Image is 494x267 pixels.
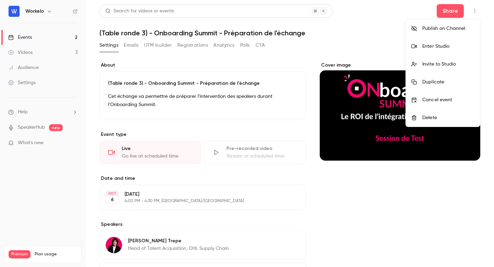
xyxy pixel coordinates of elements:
div: Invite to Studio [422,61,474,68]
div: Enter Studio [422,43,474,50]
div: Cancel event [422,96,474,103]
div: Publish on Channel [422,25,474,32]
div: Delete [422,114,474,121]
div: Duplicate [422,79,474,85]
